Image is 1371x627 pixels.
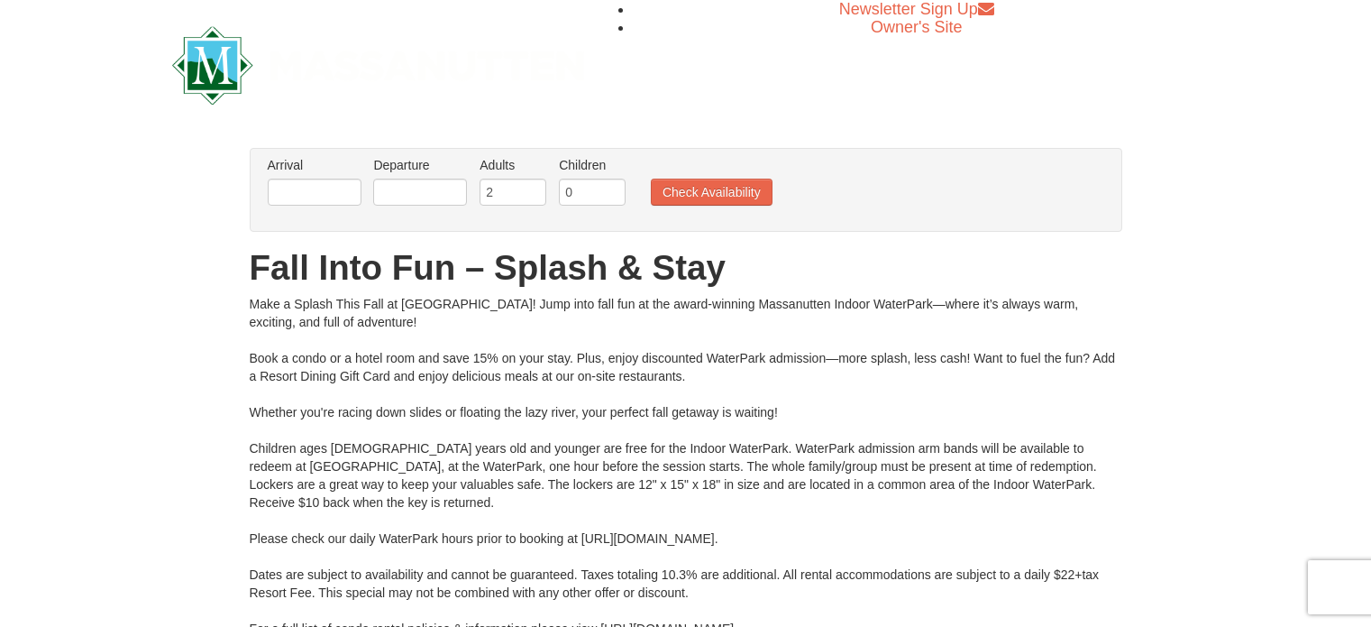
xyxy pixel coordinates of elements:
[373,156,467,174] label: Departure
[250,250,1122,286] h1: Fall Into Fun – Splash & Stay
[651,179,772,206] button: Check Availability
[268,156,361,174] label: Arrival
[172,41,585,84] a: Massanutten Resort
[172,26,585,105] img: Massanutten Resort Logo
[559,156,626,174] label: Children
[480,156,546,174] label: Adults
[871,18,962,36] a: Owner's Site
